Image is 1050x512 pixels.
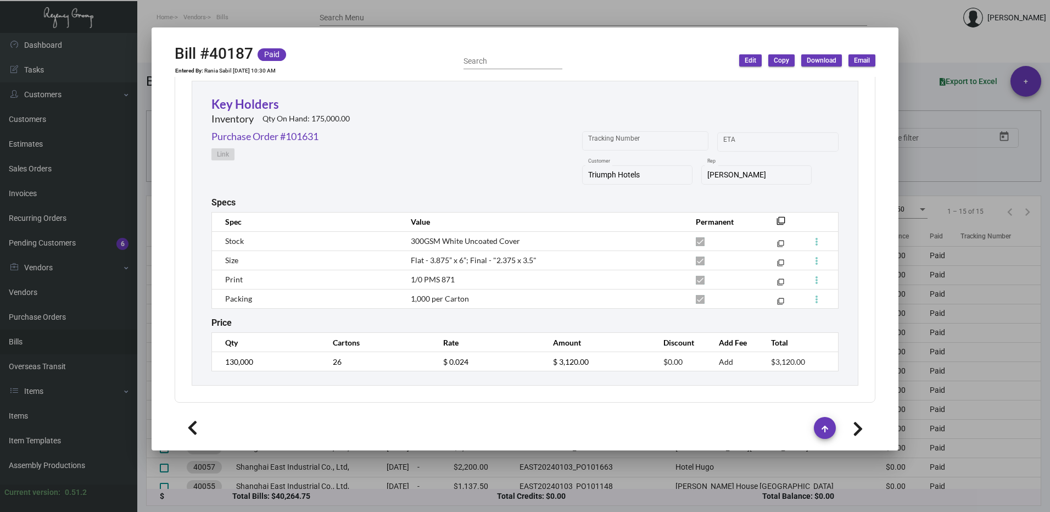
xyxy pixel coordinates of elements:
a: Key Holders [211,97,279,112]
span: 300GSM White Uncoated Cover [411,236,520,246]
div: 0.51.2 [65,487,87,498]
mat-icon: filter_none [777,281,784,288]
span: $3,120.00 [771,357,805,366]
input: End date [767,137,819,146]
button: Download [801,54,842,66]
mat-icon: filter_none [777,300,784,307]
span: 1,000 per Carton [411,294,469,303]
span: Add [719,357,733,366]
h2: Price [211,318,232,328]
span: Packing [225,294,252,303]
span: Flat - 3.875” x 6”; Final - "2.375 x 3.5" [411,255,537,265]
mat-icon: filter_none [777,220,785,229]
span: Stock [225,236,244,246]
h2: Specs [211,197,236,208]
span: Copy [774,56,789,65]
th: Total [760,333,838,352]
button: Copy [768,54,795,66]
span: 1/0 PMS 871 [411,275,455,284]
th: Cartons [322,333,432,352]
td: Rania Sabil [DATE] 10:30 AM [204,68,276,74]
th: Spec [212,212,400,231]
mat-chip: Paid [258,48,286,61]
div: Current version: [4,487,60,498]
th: Discount [652,333,708,352]
span: Email [854,56,870,65]
td: Entered By: [175,68,204,74]
span: Link [217,150,229,159]
th: Amount [542,333,652,352]
th: Permanent [685,212,760,231]
span: Edit [745,56,756,65]
mat-icon: filter_none [777,261,784,269]
th: Rate [432,333,543,352]
h2: Inventory [211,113,254,125]
span: Download [807,56,836,65]
a: Purchase Order #101631 [211,129,319,144]
button: Link [211,148,234,160]
span: $0.00 [663,357,683,366]
input: Start date [723,137,757,146]
button: Edit [739,54,762,66]
th: Add Fee [708,333,760,352]
h2: Bill #40187 [175,44,253,63]
span: Print [225,275,243,284]
mat-icon: filter_none [777,242,784,249]
span: Size [225,255,238,265]
th: Qty [212,333,322,352]
h2: Qty On Hand: 175,000.00 [262,114,350,124]
th: Value [400,212,685,231]
button: Email [848,54,875,66]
